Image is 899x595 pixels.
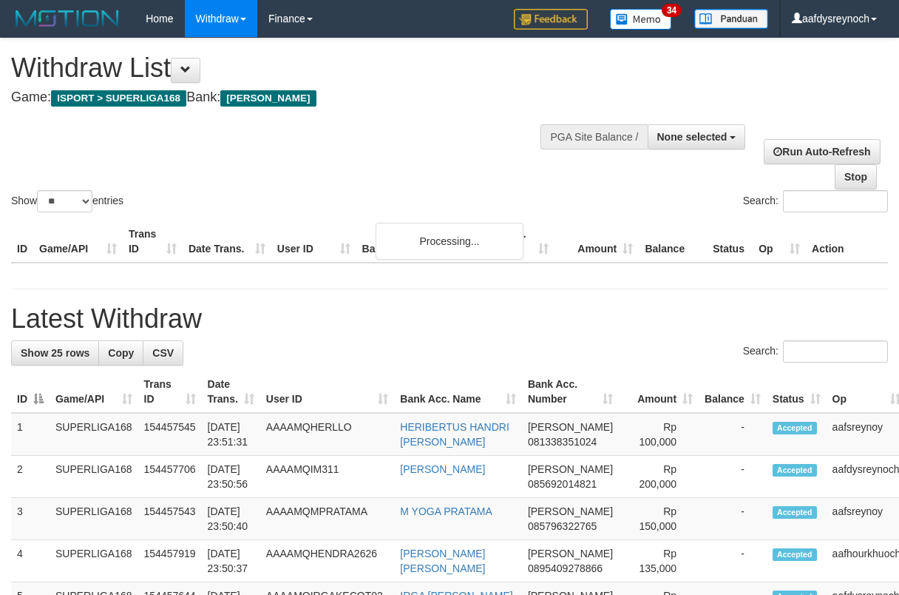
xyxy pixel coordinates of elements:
th: Date Trans. [183,221,271,263]
td: [DATE] 23:51:31 [202,413,260,456]
th: Date Trans.: activate to sort column ascending [202,371,260,413]
a: Run Auto-Refresh [764,139,880,164]
label: Show entries [11,190,123,212]
a: CSV [143,340,183,366]
td: - [699,498,767,540]
td: AAAAMQIM311 [260,456,394,498]
td: AAAAMQHERLLO [260,413,394,456]
a: HERIBERTUS HANDRI [PERSON_NAME] [400,421,509,448]
th: Game/API [33,221,123,263]
th: Trans ID [123,221,183,263]
span: Accepted [773,464,817,477]
span: Accepted [773,548,817,561]
select: Showentries [37,190,92,212]
span: [PERSON_NAME] [528,421,613,433]
input: Search: [783,190,888,212]
div: PGA Site Balance / [540,124,647,149]
th: Bank Acc. Name: activate to sort column ascending [394,371,522,413]
span: [PERSON_NAME] [528,548,613,559]
td: 2 [11,456,50,498]
th: User ID: activate to sort column ascending [260,371,394,413]
th: Bank Acc. Number [470,221,554,263]
span: [PERSON_NAME] [528,505,613,517]
th: Action [806,221,888,263]
span: Copy 081338351024 to clipboard [528,436,597,448]
td: [DATE] 23:50:40 [202,498,260,540]
span: ISPORT > SUPERLIGA168 [51,90,186,107]
td: Rp 100,000 [619,413,699,456]
img: Button%20Memo.svg [610,9,672,30]
span: Copy 085796322765 to clipboard [528,520,597,532]
h1: Latest Withdraw [11,304,888,334]
th: Bank Acc. Name [356,221,471,263]
td: 154457545 [138,413,202,456]
td: Rp 135,000 [619,540,699,582]
td: 154457919 [138,540,202,582]
th: ID [11,221,33,263]
label: Search: [743,190,888,212]
a: Stop [835,164,877,189]
input: Search: [783,340,888,363]
a: [PERSON_NAME] [400,463,485,475]
img: Feedback.jpg [514,9,588,30]
span: CSV [152,347,174,359]
span: Show 25 rows [21,347,89,359]
th: Amount: activate to sort column ascending [619,371,699,413]
td: Rp 200,000 [619,456,699,498]
span: Copy 0895409278866 to clipboard [528,562,603,574]
th: Bank Acc. Number: activate to sort column ascending [522,371,619,413]
span: Copy 085692014821 to clipboard [528,478,597,490]
td: SUPERLIGA168 [50,413,138,456]
th: Trans ID: activate to sort column ascending [138,371,202,413]
td: 1 [11,413,50,456]
div: Processing... [376,223,523,260]
td: - [699,413,767,456]
a: Show 25 rows [11,340,99,366]
td: 154457706 [138,456,202,498]
span: [PERSON_NAME] [220,90,316,107]
span: [PERSON_NAME] [528,463,613,475]
td: [DATE] 23:50:56 [202,456,260,498]
a: [PERSON_NAME] [PERSON_NAME] [400,548,485,574]
th: Amount [554,221,639,263]
td: AAAAMQMPRATAMA [260,498,394,540]
img: MOTION_logo.png [11,7,123,30]
img: panduan.png [694,9,768,29]
span: Accepted [773,422,817,434]
td: Rp 150,000 [619,498,699,540]
a: M YOGA PRATAMA [400,505,492,517]
button: None selected [648,124,746,149]
th: Status [707,221,753,263]
td: 3 [11,498,50,540]
th: Status: activate to sort column ascending [767,371,827,413]
th: Op [753,221,806,263]
th: ID: activate to sort column descending [11,371,50,413]
td: 4 [11,540,50,582]
td: SUPERLIGA168 [50,540,138,582]
h1: Withdraw List [11,53,585,83]
td: SUPERLIGA168 [50,456,138,498]
h4: Game: Bank: [11,90,585,105]
td: [DATE] 23:50:37 [202,540,260,582]
th: Balance [639,221,707,263]
a: Copy [98,340,143,366]
label: Search: [743,340,888,363]
td: - [699,540,767,582]
td: AAAAMQHENDRA2626 [260,540,394,582]
span: Accepted [773,506,817,519]
span: 34 [662,4,682,17]
th: Game/API: activate to sort column ascending [50,371,138,413]
th: User ID [271,221,356,263]
td: 154457543 [138,498,202,540]
th: Balance: activate to sort column ascending [699,371,767,413]
td: - [699,456,767,498]
td: SUPERLIGA168 [50,498,138,540]
span: None selected [657,131,727,143]
span: Copy [108,347,134,359]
